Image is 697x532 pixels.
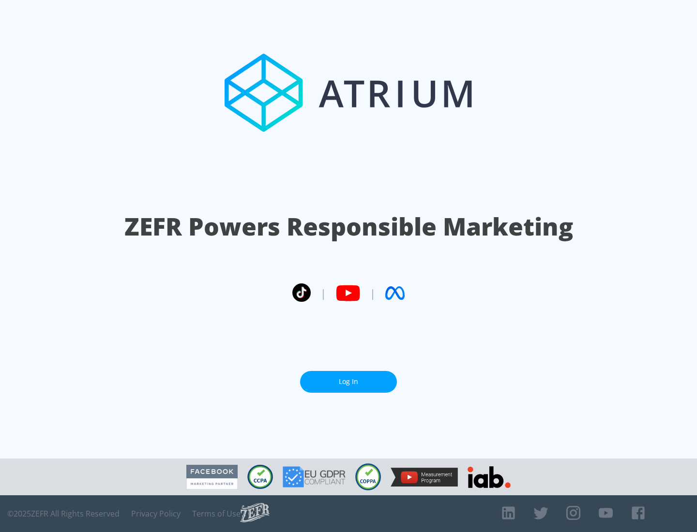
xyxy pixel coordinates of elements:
span: | [370,286,376,300]
img: YouTube Measurement Program [391,468,458,487]
img: CCPA Compliant [247,465,273,489]
a: Privacy Policy [131,509,181,518]
h1: ZEFR Powers Responsible Marketing [124,210,573,243]
img: GDPR Compliant [283,466,346,488]
img: Facebook Marketing Partner [186,465,238,489]
img: COPPA Compliant [355,463,381,490]
span: | [320,286,326,300]
a: Terms of Use [192,509,241,518]
a: Log In [300,371,397,393]
span: © 2025 ZEFR All Rights Reserved [7,509,120,518]
img: IAB [468,466,511,488]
